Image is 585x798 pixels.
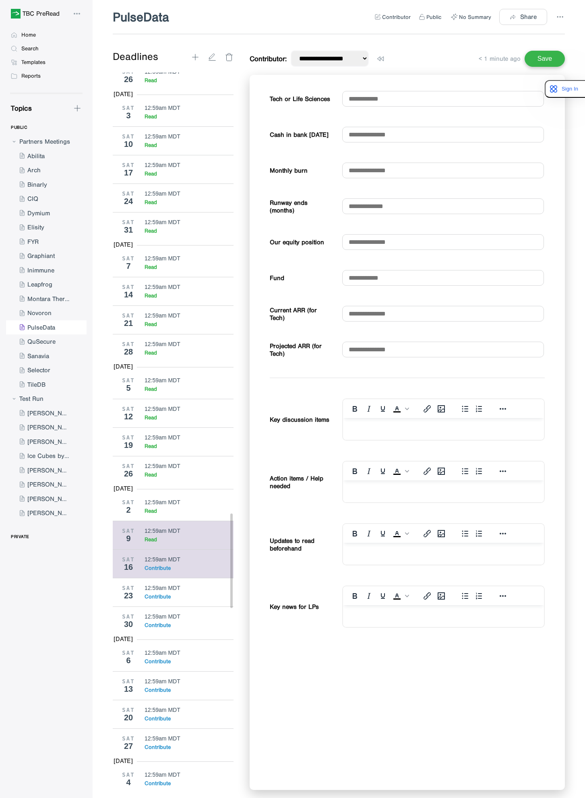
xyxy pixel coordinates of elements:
[118,556,138,563] div: SAT
[472,590,486,602] button: Numbered list
[21,45,39,52] div: Search
[270,537,314,552] b: Updates to read beforehand
[458,528,472,539] button: Bullet list
[110,8,172,26] div: PulseData
[118,469,138,478] div: 26
[118,707,138,713] div: SAT
[145,105,180,111] div: 12:59am MDT
[118,650,138,656] div: SAT
[434,528,448,539] button: Insert/edit image
[145,678,180,685] div: 12:59am MDT
[145,622,171,629] div: Contribute
[390,466,410,477] div: Text color Black
[114,757,133,765] div: [DATE]
[118,133,138,140] div: SAT
[118,620,138,629] div: 30
[145,585,180,591] div: 12:59am MDT
[114,241,133,249] div: [DATE]
[145,744,171,751] div: Contribute
[118,284,138,290] div: SAT
[145,284,180,290] div: 12:59am MDT
[118,585,138,591] div: SAT
[145,556,180,563] div: 12:59am MDT
[145,321,157,328] div: Read
[145,133,180,140] div: 12:59am MDT
[270,274,284,282] b: Fund
[118,377,138,384] div: SAT
[118,111,138,120] div: 3
[145,219,180,225] div: 12:59am MDT
[118,412,138,421] div: 12
[145,142,157,148] div: Read
[362,466,376,477] button: Italic
[21,31,36,39] div: Home
[145,528,180,534] div: 12:59am MDT
[348,528,362,539] button: Bold
[118,406,138,412] div: SAT
[496,403,510,414] button: Reveal or hide additional toolbar items
[118,168,138,177] div: 17
[145,499,180,505] div: 12:59am MDT
[118,219,138,225] div: SAT
[114,485,133,493] div: [DATE]
[118,190,138,197] div: SAT
[145,658,171,665] div: Contribute
[145,414,157,421] div: Read
[118,75,138,84] div: 26
[145,536,157,543] div: Read
[145,565,171,571] div: Contribute
[118,347,138,356] div: 28
[6,104,32,113] div: Topics
[118,742,138,751] div: 27
[145,715,171,722] div: Contribute
[118,105,138,111] div: SAT
[118,505,138,514] div: 2
[114,635,133,643] div: [DATE]
[382,14,411,21] div: Contributor
[145,463,180,469] div: 12:59am MDT
[390,403,410,414] div: Text color Black
[434,466,448,477] button: Insert/edit image
[520,13,537,21] div: Share
[118,735,138,742] div: SAT
[145,386,157,392] div: Read
[145,771,180,778] div: 12:59am MDT
[496,590,510,602] button: Reveal or hide additional toolbar items
[145,227,157,234] div: Read
[118,528,138,534] div: SAT
[118,225,138,234] div: 31
[145,471,157,478] div: Read
[118,499,138,505] div: SAT
[145,199,157,206] div: Read
[145,162,180,168] div: 12:59am MDT
[420,466,434,477] button: Insert/edit link
[270,131,329,138] b: Cash in bank [DATE]
[118,140,138,148] div: 10
[145,292,157,299] div: Read
[458,403,472,414] button: Bullet list
[145,341,180,347] div: 12:59am MDT
[145,735,180,742] div: 12:59am MDT
[270,416,329,423] b: Key discussion items
[145,349,157,356] div: Read
[118,685,138,693] div: 13
[145,406,180,412] div: 12:59am MDT
[479,55,521,62] div: < 1 minute ago
[11,530,29,544] div: PRIVATE
[118,341,138,347] div: SAT
[145,780,171,787] div: Contribute
[145,593,171,600] div: Contribute
[270,603,319,610] b: Key news for LPs
[145,377,180,384] div: 12:59am MDT
[118,534,138,543] div: 9
[390,590,410,602] div: Text color Black
[118,656,138,665] div: 6
[270,167,308,174] b: Monthly burn
[145,687,171,693] div: Contribute
[118,563,138,571] div: 16
[459,14,491,21] div: No Summary
[145,255,180,262] div: 12:59am MDT
[118,441,138,450] div: 19
[270,342,322,357] b: Projected ARR (for Tech)
[525,51,565,67] button: Save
